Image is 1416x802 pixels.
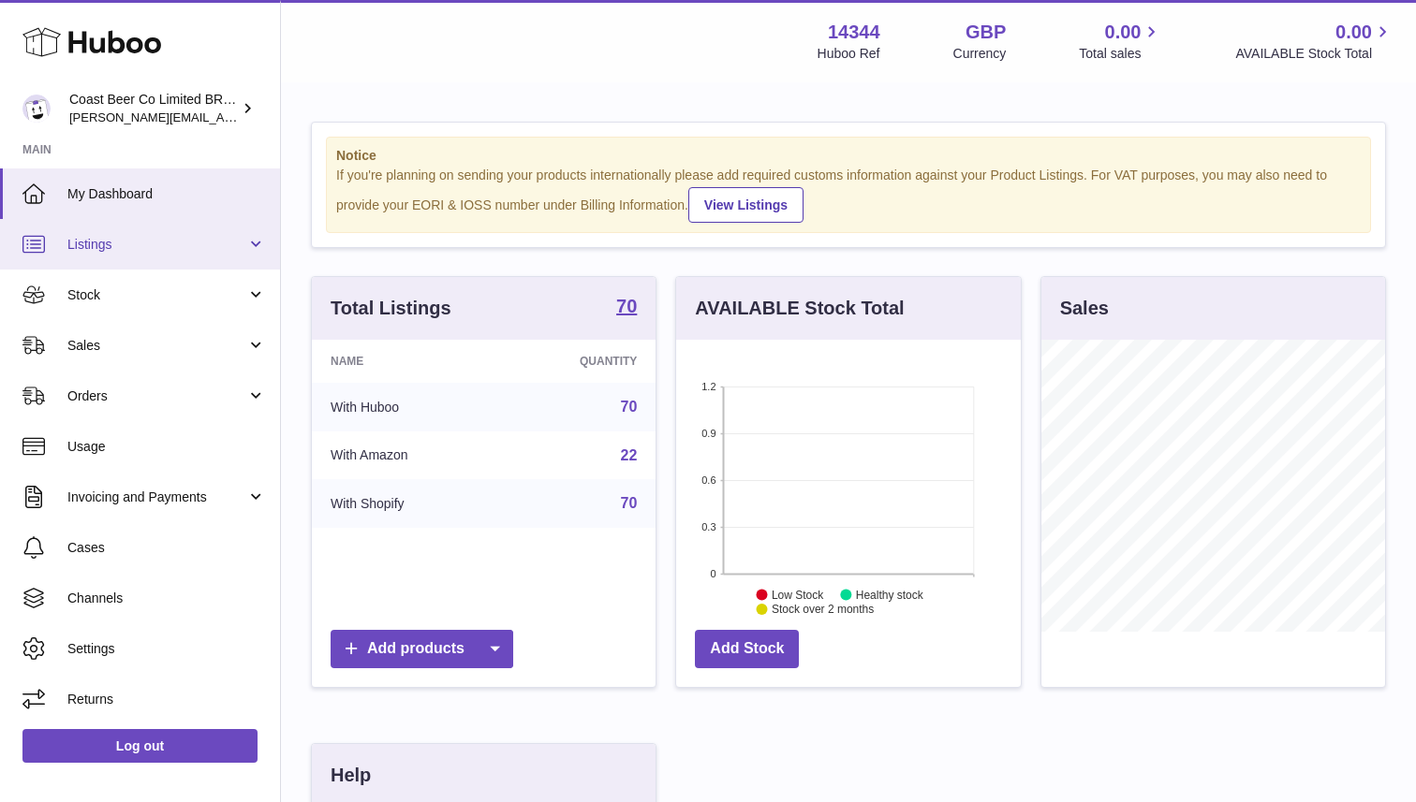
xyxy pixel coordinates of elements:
strong: GBP [966,20,1006,45]
span: Cases [67,539,266,557]
th: Quantity [500,340,656,383]
text: Stock over 2 months [772,603,874,616]
a: 70 [621,495,638,511]
span: Listings [67,236,246,254]
span: AVAILABLE Stock Total [1235,45,1394,63]
strong: 14344 [828,20,880,45]
th: Name [312,340,500,383]
span: 0.00 [1105,20,1142,45]
div: If you're planning on sending your products internationally please add required customs informati... [336,167,1361,223]
span: Orders [67,387,246,405]
td: With Huboo [312,383,500,431]
img: james@brulobeer.com [22,95,51,123]
a: 70 [616,297,637,319]
span: Sales [67,337,246,355]
h3: Sales [1060,296,1109,321]
h3: Total Listings [331,296,451,321]
text: 0.6 [702,474,716,486]
span: Channels [67,590,266,607]
a: Add products [331,630,513,668]
span: Total sales [1079,45,1162,63]
a: Log out [22,729,258,763]
span: [PERSON_NAME][EMAIL_ADDRESS][DOMAIN_NAME] [69,109,376,124]
text: 1.2 [702,381,716,392]
span: Invoicing and Payments [67,488,246,506]
a: View Listings [688,187,804,223]
h3: Help [331,763,371,788]
a: 0.00 AVAILABLE Stock Total [1235,20,1394,63]
text: Low Stock [772,588,824,601]
text: 0 [711,568,716,579]
strong: 70 [616,297,637,315]
span: Stock [67,286,246,304]
span: Usage [67,438,266,456]
h3: AVAILABLE Stock Total [695,296,904,321]
span: Returns [67,691,266,708]
a: 0.00 Total sales [1079,20,1162,63]
span: Settings [67,640,266,658]
a: 70 [621,399,638,415]
strong: Notice [336,147,1361,165]
text: 0.3 [702,521,716,532]
td: With Shopify [312,479,500,528]
span: 0.00 [1335,20,1372,45]
div: Currency [953,45,1007,63]
a: Add Stock [695,630,799,668]
text: Healthy stock [856,588,924,601]
div: Coast Beer Co Limited BRULO [69,91,238,126]
a: 22 [621,447,638,463]
text: 0.9 [702,428,716,439]
div: Huboo Ref [818,45,880,63]
span: My Dashboard [67,185,266,203]
td: With Amazon [312,431,500,480]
